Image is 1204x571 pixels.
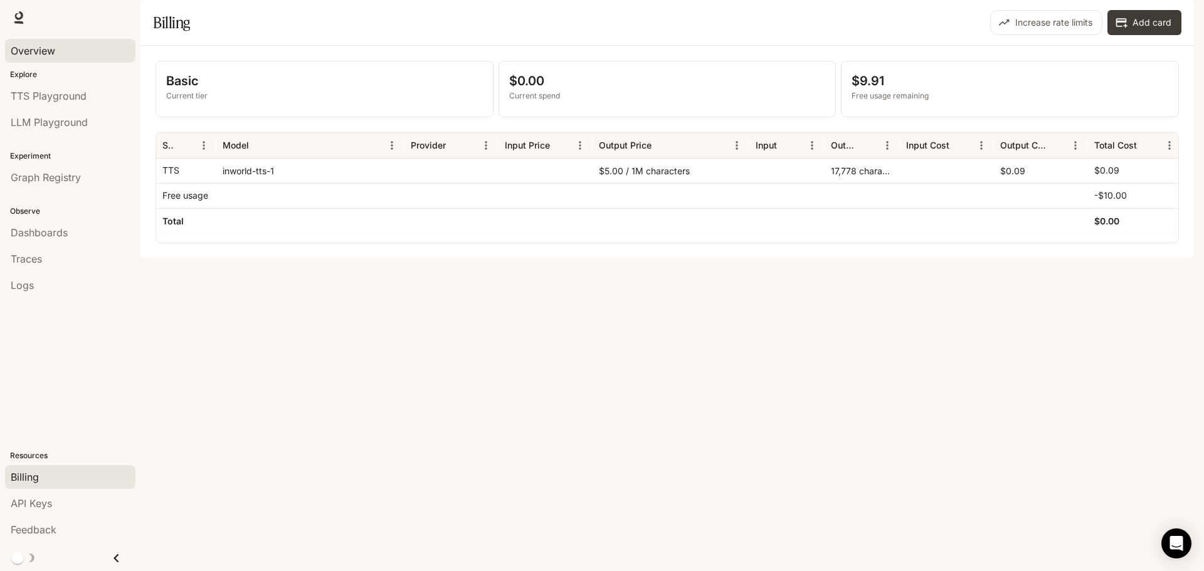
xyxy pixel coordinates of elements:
[162,164,179,177] p: TTS
[1000,140,1046,150] div: Output Cost
[1094,189,1127,202] p: -$10.00
[972,136,991,155] button: Menu
[756,140,777,150] div: Input
[859,136,878,155] button: Sort
[599,140,652,150] div: Output Price
[852,90,1168,102] p: Free usage remaining
[1094,215,1119,228] h6: $0.00
[447,136,466,155] button: Sort
[593,158,749,183] div: $5.00 / 1M characters
[166,90,483,102] p: Current tier
[906,140,949,150] div: Input Cost
[509,71,826,90] p: $0.00
[994,158,1088,183] div: $0.09
[153,10,190,35] h1: Billing
[162,215,184,228] h6: Total
[509,90,826,102] p: Current spend
[825,158,900,183] div: 17,778 characters
[223,140,249,150] div: Model
[852,71,1168,90] p: $9.91
[477,136,495,155] button: Menu
[551,136,570,155] button: Sort
[653,136,672,155] button: Sort
[383,136,401,155] button: Menu
[1161,528,1191,558] div: Open Intercom Messenger
[990,10,1102,35] button: Increase rate limits
[951,136,969,155] button: Sort
[1138,136,1157,155] button: Sort
[1094,140,1137,150] div: Total Cost
[571,136,589,155] button: Menu
[1094,164,1119,177] p: $0.09
[878,136,897,155] button: Menu
[162,140,174,150] div: Service
[831,140,858,150] div: Output
[1107,10,1181,35] button: Add card
[216,158,404,183] div: inworld-tts-1
[1160,136,1179,155] button: Menu
[176,136,194,155] button: Sort
[166,71,483,90] p: Basic
[778,136,797,155] button: Sort
[194,136,213,155] button: Menu
[505,140,550,150] div: Input Price
[411,140,446,150] div: Provider
[162,189,208,202] p: Free usage
[250,136,269,155] button: Sort
[727,136,746,155] button: Menu
[1066,136,1085,155] button: Menu
[1047,136,1066,155] button: Sort
[803,136,821,155] button: Menu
